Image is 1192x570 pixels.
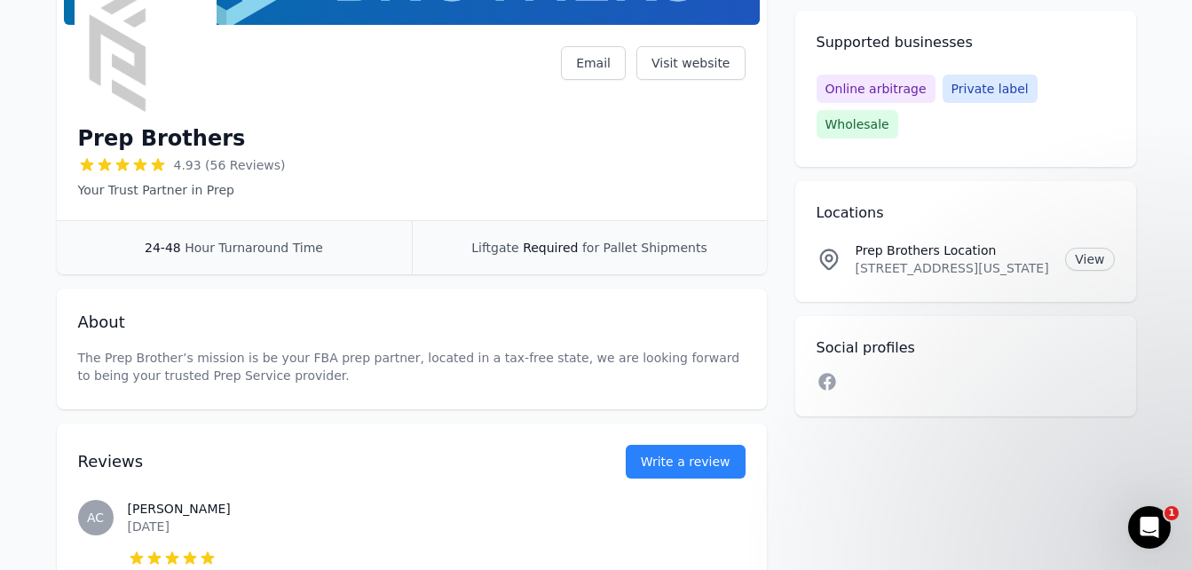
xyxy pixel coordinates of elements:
[128,519,170,534] time: [DATE]
[636,46,746,80] a: Visit website
[78,449,569,474] h2: Reviews
[1065,248,1114,271] a: View
[817,110,898,139] span: Wholesale
[1164,506,1179,520] span: 1
[817,337,1115,359] h2: Social profiles
[856,241,1052,259] p: Prep Brothers Location
[626,445,746,479] a: Write a review
[78,124,246,153] h1: Prep Brothers
[174,156,286,174] span: 4.93 (56 Reviews)
[582,241,707,255] span: for Pallet Shipments
[78,310,746,335] h2: About
[145,241,181,255] span: 24-48
[561,46,626,80] a: Email
[87,511,104,524] span: AC
[78,349,746,384] p: The Prep Brother’s mission is be your FBA prep partner, located in a tax-free state, we are looki...
[471,241,518,255] span: Liftgate
[185,241,323,255] span: Hour Turnaround Time
[943,75,1038,103] span: Private label
[856,259,1052,277] p: [STREET_ADDRESS][US_STATE]
[817,75,935,103] span: Online arbitrage
[523,241,578,255] span: Required
[817,202,1115,224] h2: Locations
[128,500,746,518] h3: [PERSON_NAME]
[817,32,1115,53] h2: Supported businesses
[1128,506,1171,549] iframe: Intercom live chat
[78,181,286,199] p: Your Trust Partner in Prep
